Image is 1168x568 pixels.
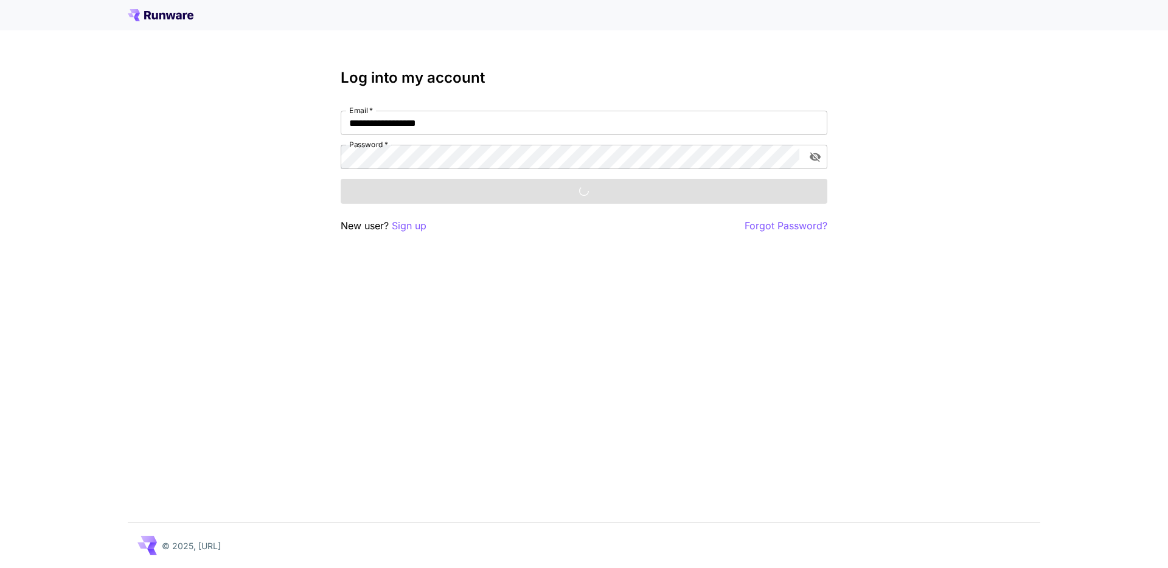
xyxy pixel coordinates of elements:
button: Forgot Password? [745,218,827,234]
label: Password [349,139,388,150]
button: Sign up [392,218,426,234]
p: New user? [341,218,426,234]
h3: Log into my account [341,69,827,86]
p: © 2025, [URL] [162,539,221,552]
button: toggle password visibility [804,146,826,168]
label: Email [349,105,373,116]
